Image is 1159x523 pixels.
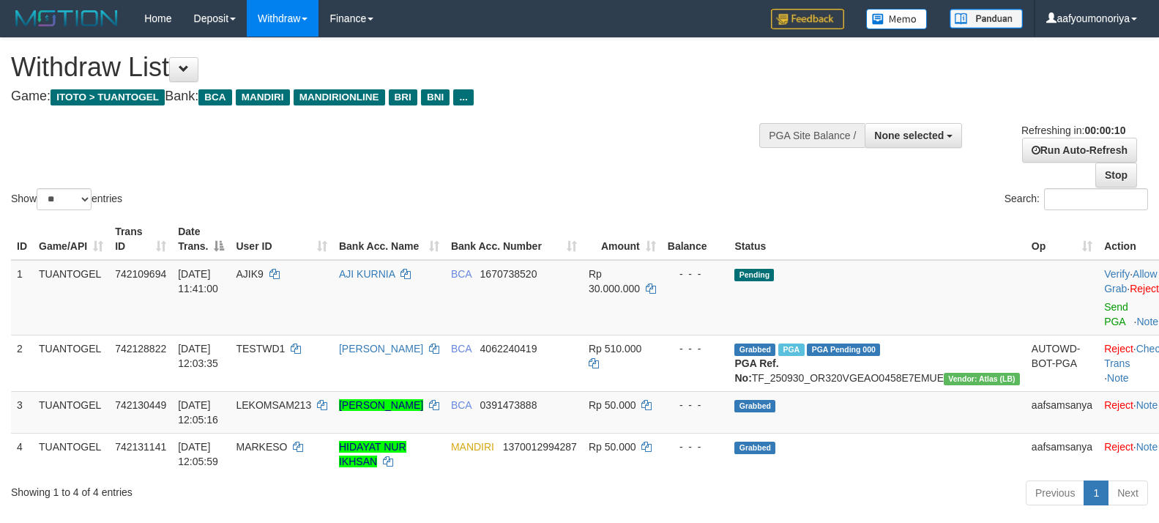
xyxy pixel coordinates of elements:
span: MANDIRI [236,89,290,105]
h1: Withdraw List [11,53,758,82]
div: - - - [668,341,723,356]
div: PGA Site Balance / [759,123,865,148]
span: [DATE] 11:41:00 [178,268,218,294]
span: BCA [451,268,472,280]
span: [DATE] 12:05:16 [178,399,218,426]
th: ID [11,218,33,260]
span: Copy 4062240419 to clipboard [480,343,537,355]
h4: Game: Bank: [11,89,758,104]
div: - - - [668,398,723,412]
span: Copy 0391473888 to clipboard [480,399,537,411]
span: 742131141 [115,441,166,453]
a: 1 [1084,481,1108,505]
th: Game/API: activate to sort column ascending [33,218,109,260]
a: Verify [1104,268,1130,280]
span: Copy 1670738520 to clipboard [480,268,537,280]
span: Rp 50.000 [589,441,636,453]
td: 3 [11,391,33,433]
span: Rp 30.000.000 [589,268,640,294]
td: 1 [11,260,33,335]
label: Search: [1005,188,1148,210]
span: MANDIRIONLINE [294,89,385,105]
th: Op: activate to sort column ascending [1026,218,1098,260]
span: LEKOMSAM213 [236,399,311,411]
span: · [1104,268,1157,294]
th: Amount: activate to sort column ascending [583,218,662,260]
span: Rp 510.000 [589,343,641,355]
span: ITOTO > TUANTOGEL [51,89,165,105]
a: [PERSON_NAME] [339,399,423,411]
span: Rp 50.000 [589,399,636,411]
a: Note [1136,399,1158,411]
strong: 00:00:10 [1084,125,1125,136]
span: 742109694 [115,268,166,280]
span: BCA [451,399,472,411]
div: Showing 1 to 4 of 4 entries [11,479,472,500]
span: Grabbed [734,442,775,454]
span: BRI [389,89,417,105]
span: MANDIRI [451,441,494,453]
select: Showentries [37,188,92,210]
td: AUTOWD-BOT-PGA [1026,335,1098,391]
input: Search: [1044,188,1148,210]
span: Vendor URL: https://dashboard.q2checkout.com/secure [944,373,1020,385]
a: AJI KURNIA [339,268,395,280]
a: Note [1136,441,1158,453]
span: Refreshing in: [1021,125,1125,136]
span: BCA [198,89,231,105]
th: User ID: activate to sort column ascending [230,218,333,260]
div: - - - [668,439,723,454]
span: BCA [451,343,472,355]
img: Button%20Memo.svg [866,9,928,29]
span: TESTWD1 [236,343,285,355]
th: Bank Acc. Name: activate to sort column ascending [333,218,445,260]
a: Note [1137,316,1159,327]
img: Feedback.jpg [771,9,844,29]
a: Send PGA [1104,301,1128,327]
td: aafsamsanya [1026,391,1098,433]
a: Reject [1130,283,1159,294]
a: Allow Grab [1104,268,1157,294]
a: Stop [1095,163,1137,188]
span: BNI [421,89,450,105]
td: TUANTOGEL [33,391,109,433]
a: Next [1108,481,1148,505]
span: [DATE] 12:03:35 [178,343,218,369]
td: TUANTOGEL [33,335,109,391]
button: None selected [865,123,962,148]
th: Balance [662,218,729,260]
th: Trans ID: activate to sort column ascending [109,218,172,260]
span: MARKESO [236,441,287,453]
img: panduan.png [950,9,1023,29]
span: Marked by aafGavi [778,344,804,356]
span: [DATE] 12:05:59 [178,441,218,467]
td: TUANTOGEL [33,433,109,475]
b: PGA Ref. No: [734,357,778,384]
td: 4 [11,433,33,475]
td: 2 [11,335,33,391]
a: Note [1107,372,1129,384]
th: Date Trans.: activate to sort column descending [172,218,230,260]
th: Bank Acc. Number: activate to sort column ascending [445,218,583,260]
td: aafsamsanya [1026,433,1098,475]
img: MOTION_logo.png [11,7,122,29]
td: TUANTOGEL [33,260,109,335]
a: Reject [1104,343,1133,355]
span: PGA Pending [807,344,880,356]
a: [PERSON_NAME] [339,343,423,355]
a: HIDAYAT NUR IKHSAN [339,441,406,467]
a: Previous [1026,481,1084,505]
span: Copy 1370012994287 to clipboard [503,441,577,453]
span: Pending [734,269,774,281]
a: Run Auto-Refresh [1022,138,1137,163]
div: - - - [668,267,723,281]
span: AJIK9 [236,268,263,280]
span: Grabbed [734,400,775,412]
label: Show entries [11,188,122,210]
span: 742130449 [115,399,166,411]
a: Reject [1104,399,1133,411]
td: TF_250930_OR320VGEAO0458E7EMUE [728,335,1025,391]
span: Grabbed [734,344,775,356]
span: None selected [874,130,944,141]
span: ... [453,89,473,105]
